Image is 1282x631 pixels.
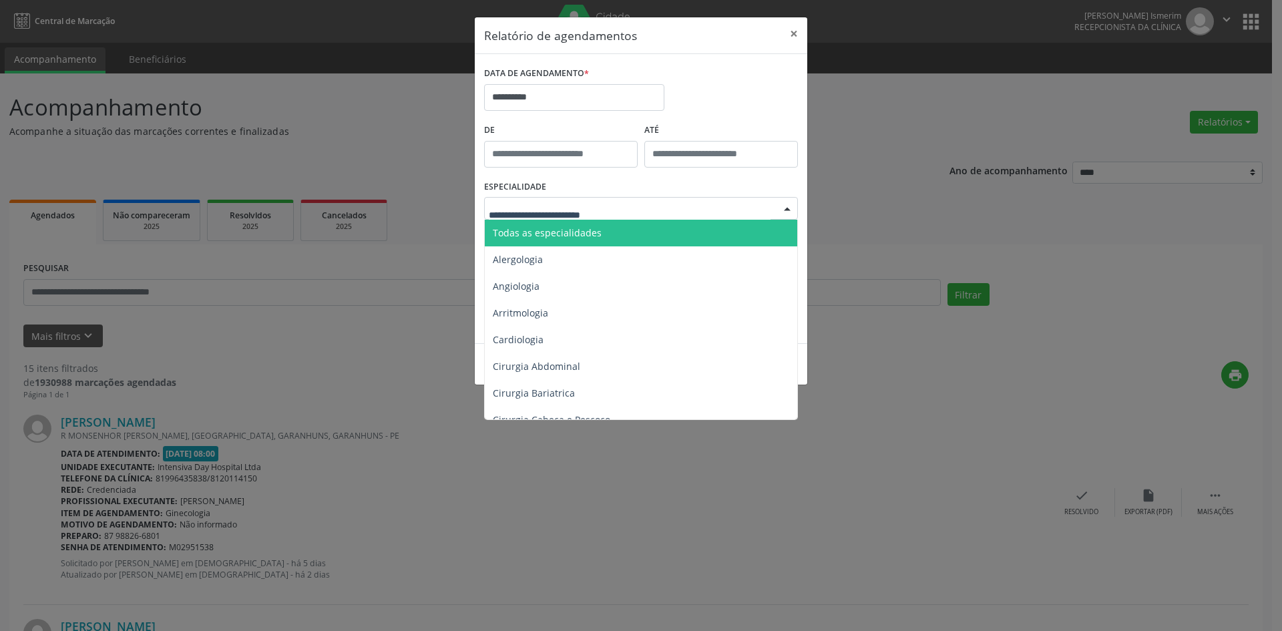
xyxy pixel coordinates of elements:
[484,120,638,141] label: De
[493,333,544,346] span: Cardiologia
[493,360,580,373] span: Cirurgia Abdominal
[484,27,637,44] h5: Relatório de agendamentos
[493,226,602,239] span: Todas as especialidades
[484,63,589,84] label: DATA DE AGENDAMENTO
[644,120,798,141] label: ATÉ
[493,280,540,292] span: Angiologia
[781,17,807,50] button: Close
[493,306,548,319] span: Arritmologia
[493,387,575,399] span: Cirurgia Bariatrica
[493,253,543,266] span: Alergologia
[493,413,610,426] span: Cirurgia Cabeça e Pescoço
[484,177,546,198] label: ESPECIALIDADE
